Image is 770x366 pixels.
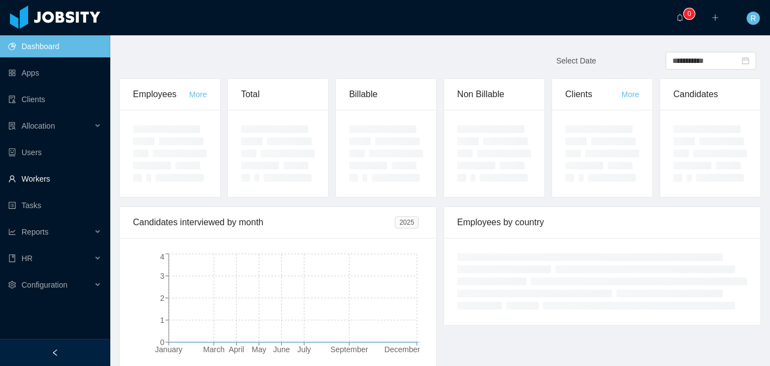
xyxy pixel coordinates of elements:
[203,345,224,354] tspan: March
[8,122,16,130] i: icon: solution
[8,62,101,84] a: icon: appstoreApps
[160,294,164,303] tspan: 2
[565,79,622,110] div: Clients
[712,14,719,22] i: icon: plus
[684,8,695,19] sup: 0
[160,252,164,261] tspan: 4
[160,316,164,325] tspan: 1
[155,345,183,354] tspan: January
[8,88,101,110] a: icon: auditClients
[673,79,747,110] div: Candidates
[457,79,531,110] div: Non Billable
[229,345,244,354] tspan: April
[160,272,164,280] tspan: 3
[8,35,101,57] a: icon: pie-chartDashboard
[133,79,189,110] div: Employees
[384,345,420,354] tspan: December
[742,57,750,65] i: icon: calendar
[22,227,49,236] span: Reports
[8,228,16,236] i: icon: line-chart
[133,207,395,238] div: Candidates interviewed by month
[622,90,639,99] a: More
[8,194,101,216] a: icon: profileTasks
[676,14,684,22] i: icon: bell
[22,254,33,263] span: HR
[252,345,266,354] tspan: May
[751,12,756,25] span: R
[160,338,164,347] tspan: 0
[349,79,423,110] div: Billable
[273,345,290,354] tspan: June
[297,345,311,354] tspan: July
[8,168,101,190] a: icon: userWorkers
[8,254,16,262] i: icon: book
[189,90,207,99] a: More
[395,216,419,229] span: 2025
[8,141,101,163] a: icon: robotUsers
[241,79,315,110] div: Total
[557,56,596,65] span: Select Date
[22,280,67,289] span: Configuration
[8,281,16,289] i: icon: setting
[330,345,368,354] tspan: September
[457,207,747,238] div: Employees by country
[22,121,55,130] span: Allocation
